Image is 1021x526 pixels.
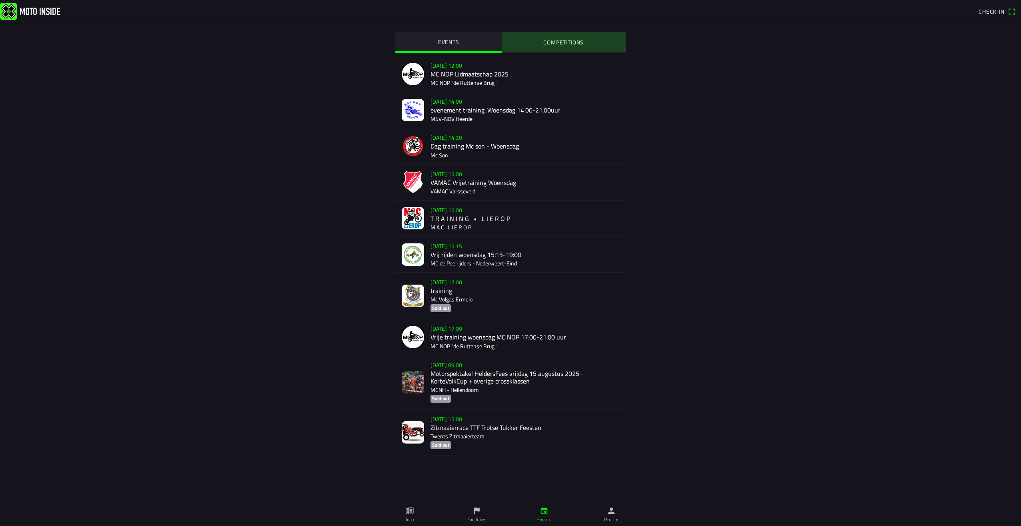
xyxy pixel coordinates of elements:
a: [DATE] 15:15Vrij rijden woensdag 15:15-19:00MC de Peelrijders - Nederweert-Eind [395,237,626,273]
ion-icon: paper [405,506,414,515]
a: Check-inqr scanner [975,4,1019,18]
img: 8iVUwNYm15NGJzsoOD2yMU6uAzl5nPwHL447zpDN.jpg [402,285,424,307]
img: ToOTEnApZJVj9Pzz1xRwSzyklFozcXcY1oM9IXHl.jpg [402,371,424,393]
ion-segment-button: EVENTS [395,32,502,53]
a: [DATE] 12:00MC NOP Lidmaatschap 2025MC NOP "de Ruttense Brug" [395,56,626,92]
img: 4wPXVqhgIIq3RXnaN8BfhCu5lK2EnA9ObyJmhxCN.png [402,171,424,193]
ion-label: Facilities [467,516,487,523]
a: [DATE] 17:00trainingMc Volgas ErmeloSold out [395,273,626,319]
img: nqVjGR7w9L1lx1i9iSUta8yeC2jT49Su6SYODyDY.jpg [402,421,424,444]
a: [DATE] 14:00evenement training. Woensdag 14.00-21.00uurMSV-NOV Heerde [395,92,626,128]
ion-icon: calendar [540,506,549,515]
ion-icon: person [607,506,616,515]
a: [DATE] 15:00VAMAC Vrijetraining WoensdagVAMAC Varsseveld [395,165,626,201]
a: [DATE] 15:00T R A I N I N G • L I E R O PM A C L I E R O P [395,201,626,237]
ion-label: Events [537,516,551,523]
ion-icon: flag [472,506,481,515]
img: GmdhPuAHibeqhJsKIY2JiwLbclnkXaGSfbvBl2T8.png [402,63,424,85]
img: BJXEyFSGeljWqhIFo8baOR8BvqMa5TuSJJWuphEI.jpg [402,243,424,266]
img: Ml1wckNqqq2B0qDl1OuHyIYXci5QANY2MHW8TkLZ.png [402,207,424,229]
ion-label: Profile [604,516,619,523]
span: Check-in [979,7,1005,16]
a: [DATE] 15:00Zitmaaierrace TTF Trotse Tukker FeestenTwents ZitmaaierteamSold out [395,410,626,456]
img: NjdwpvkGicnr6oC83998ZTDUeXJJ29cK9cmzxz8K.png [402,326,424,348]
ion-segment-button: COMPETITIONS [502,32,626,53]
ion-label: Info [406,516,414,523]
img: RKBXJwmaPMt1lCW2hDCF4XE68HbSFDv78opMzBkr.jpg [402,99,424,121]
a: [DATE] 17:00Vrije training woensdag MC NOP 17:00-21:00 uurMC NOP "de Ruttense Brug" [395,319,626,355]
a: [DATE] 09:00Motorspektakel HeldersFees vrijdag 15 augustus 2025 - KorteVolkCup + overige crosskla... [395,355,626,410]
img: sfRBxcGZmvZ0K6QUyq9TbY0sbKJYVDoKWVN9jkDZ.png [402,135,424,157]
a: [DATE] 14:30Dag training Mc son - WoensdagMc Son [395,128,626,164]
